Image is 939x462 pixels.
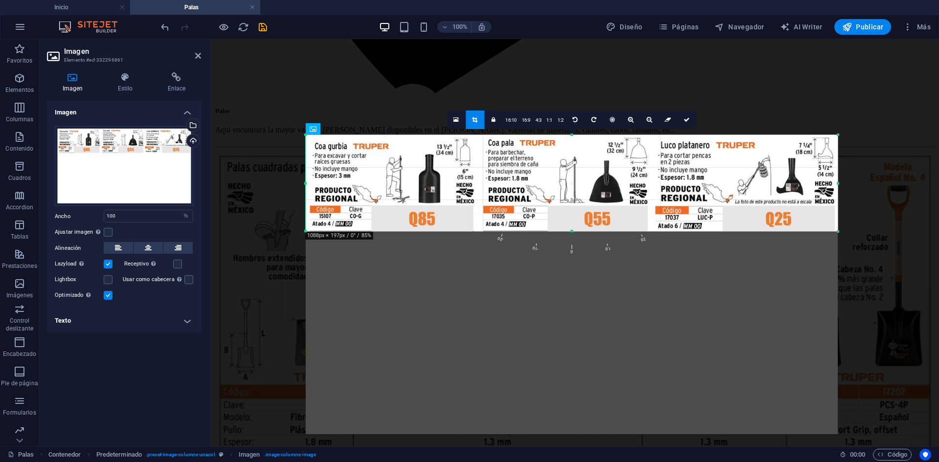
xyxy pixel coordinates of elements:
[257,21,268,33] button: save
[305,232,373,240] div: 1088px × 197px / 0° / 85%
[5,145,33,153] p: Contenido
[715,22,764,32] span: Navegador
[850,449,865,461] span: 00 00
[152,72,201,93] h4: Enlace
[659,110,677,129] a: Restablecer
[919,449,931,461] button: Usercentrics
[466,110,484,129] a: Modo de recorte
[606,22,643,32] span: Diseño
[544,111,555,130] a: 1:1
[1,379,38,387] p: Pie de página
[264,449,316,461] span: . image-columns-image
[447,110,466,129] a: Selecciona archivos del administrador de archivos, de la galería de fotos o carga archivo(s)
[47,309,201,332] h4: Texto
[602,19,647,35] button: Diseño
[873,449,912,461] button: Código
[64,56,181,65] h3: Elemento #ed-332296861
[503,111,519,130] a: 16:10
[146,449,215,461] span: . preset-image-columns-unacol
[677,110,696,129] a: Confirmar
[780,22,823,32] span: AI Writer
[519,111,533,130] a: 16:9
[903,22,931,32] span: Más
[48,449,81,461] span: Haz clic para seleccionar y doble clic para editar
[584,110,603,129] a: Girar 90° a la derecha
[7,57,32,65] p: Favoritos
[55,126,193,206] div: pala10truoct2025-hsB2W_M6qQNqWt8I44cKSw.JPG
[130,2,260,13] h4: Palas
[102,72,152,93] h4: Estilo
[124,258,173,270] label: Receptivo
[55,226,104,238] label: Ajustar imagen
[96,449,142,461] span: Haz clic para seleccionar y doble clic para editar
[840,449,866,461] h6: Tiempo de la sesión
[55,274,104,286] label: Lightbox
[834,19,892,35] button: Publicar
[477,22,486,31] i: Al redimensionar, ajustar el nivel de zoom automáticamente para ajustarse al dispositivo elegido.
[654,19,703,35] button: Páginas
[238,22,249,33] i: Volver a cargar página
[6,115,34,123] p: Columnas
[776,19,827,35] button: AI Writer
[55,258,104,270] label: Lazyload
[452,21,468,33] h6: 100%
[857,451,858,458] span: :
[877,449,907,461] span: Código
[2,262,37,270] p: Prestaciones
[56,21,130,33] img: Editor Logo
[533,111,544,130] a: 4:3
[842,22,884,32] span: Publicar
[159,21,171,33] button: undo
[437,21,472,33] button: 100%
[218,21,229,33] button: Haz clic para salir del modo de previsualización y seguir editando
[566,110,584,129] a: Girar 90° a la izquierda
[257,22,268,33] i: Guardar (Ctrl+S)
[566,43,578,256] span: 0
[6,291,33,299] p: Imágenes
[239,449,260,461] span: Haz clic para seleccionar y doble clic para editar
[8,449,34,461] a: Haz clic para cancelar la selección y doble clic para abrir páginas
[555,111,566,130] a: 1:2
[64,47,201,56] h2: Imagen
[219,452,224,457] i: Este elemento es un preajuste personalizable
[484,110,503,129] a: Conservar relación de aspecto
[123,274,184,286] label: Usar como cabecera
[640,110,659,129] a: Alejar
[6,203,33,211] p: Accordion
[11,233,29,241] p: Tablas
[47,72,102,93] h4: Imagen
[3,350,36,358] p: Encabezado
[622,110,640,129] a: Acercar
[237,21,249,33] button: reload
[55,289,104,301] label: Optimizado
[711,19,768,35] button: Navegador
[3,409,36,417] p: Formularios
[48,449,316,461] nav: breadcrumb
[47,101,201,118] h4: Imagen
[602,19,647,35] div: Diseño (Ctrl+Alt+Y)
[658,22,699,32] span: Páginas
[55,242,104,254] label: Alineación
[55,214,104,219] label: Ancho
[899,19,935,35] button: Más
[5,86,34,94] p: Elementos
[159,22,171,33] i: Deshacer: Cambiar imagen (Ctrl+Z)
[603,110,622,129] a: Centro
[8,174,31,182] p: Cuadros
